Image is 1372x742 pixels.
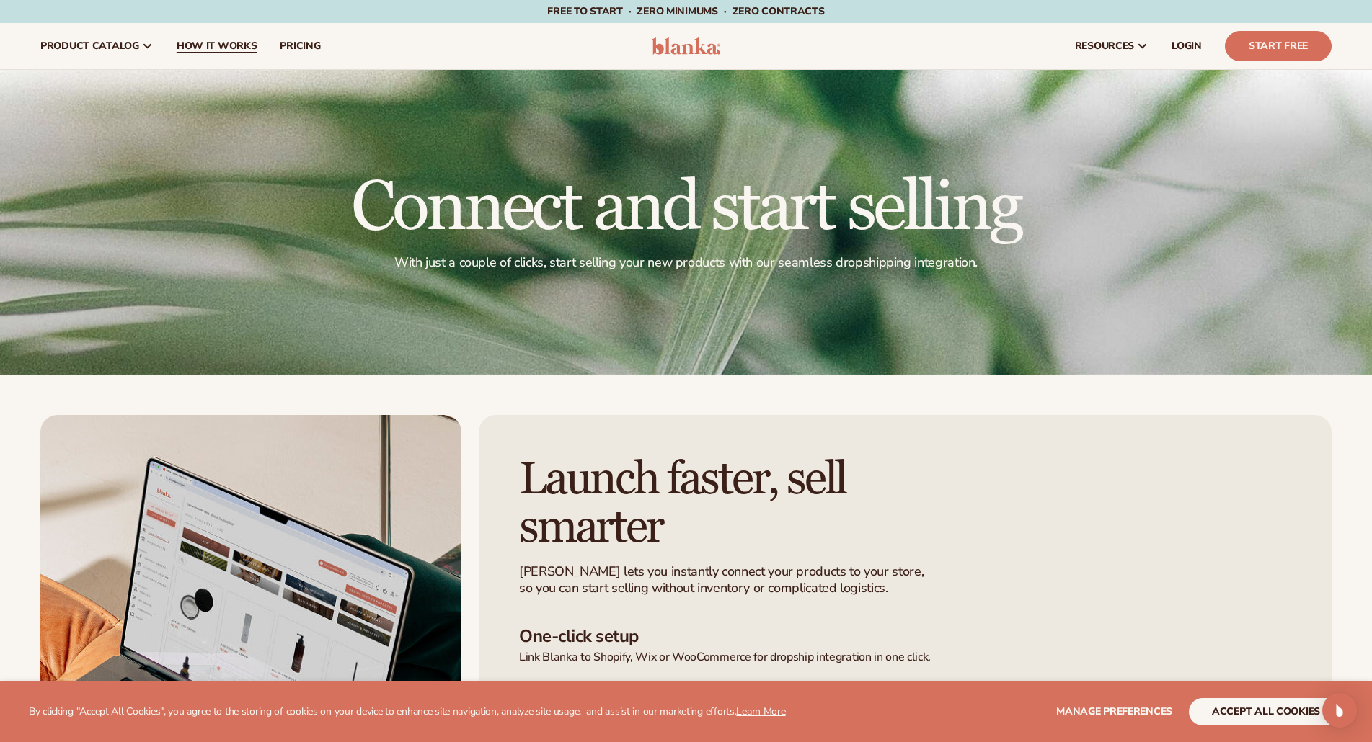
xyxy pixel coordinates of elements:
[547,4,824,18] span: Free to start · ZERO minimums · ZERO contracts
[519,455,957,552] h2: Launch faster, sell smarter
[652,37,720,55] img: logo
[1063,23,1160,69] a: resources
[351,254,1021,271] p: With just a couple of clicks, start selling your new products with our seamless dropshipping inte...
[351,174,1021,243] h1: Connect and start selling
[29,706,786,718] p: By clicking "Accept All Cookies", you agree to the storing of cookies on your device to enhance s...
[1056,705,1172,718] span: Manage preferences
[1189,698,1343,725] button: accept all cookies
[177,40,257,52] span: How It Works
[1225,31,1332,61] a: Start Free
[1160,23,1213,69] a: LOGIN
[280,40,320,52] span: pricing
[29,23,165,69] a: product catalog
[519,563,926,597] p: [PERSON_NAME] lets you instantly connect your products to your store, so you can start selling wi...
[40,40,139,52] span: product catalog
[1056,698,1172,725] button: Manage preferences
[1322,693,1357,728] div: Open Intercom Messenger
[519,626,1291,647] h3: One-click setup
[1172,40,1202,52] span: LOGIN
[1075,40,1134,52] span: resources
[736,705,785,718] a: Learn More
[165,23,269,69] a: How It Works
[519,650,1291,665] p: Link Blanka to Shopify, Wix or WooCommerce for dropship integration in one click.
[268,23,332,69] a: pricing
